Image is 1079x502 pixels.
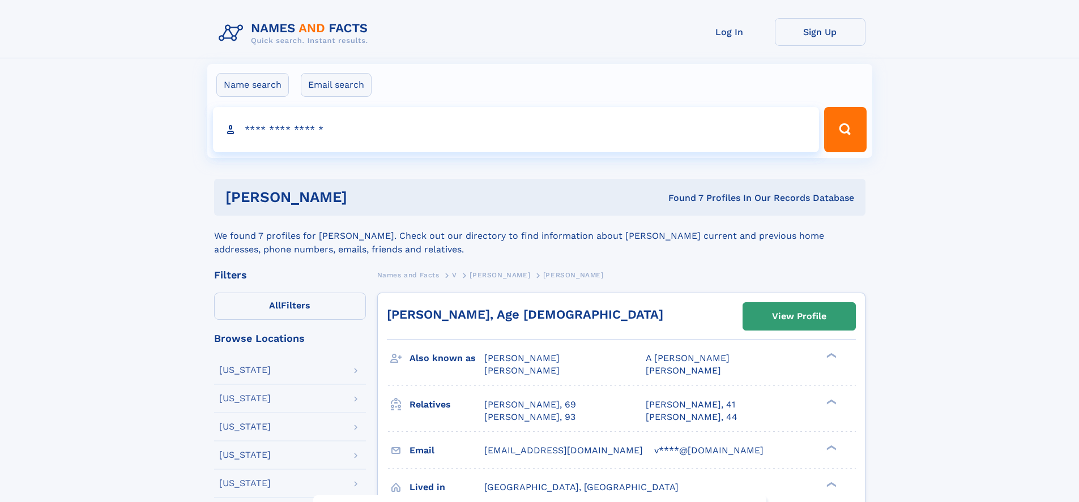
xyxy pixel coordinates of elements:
[225,190,508,204] h1: [PERSON_NAME]
[214,333,366,344] div: Browse Locations
[216,73,289,97] label: Name search
[772,303,826,329] div: View Profile
[484,353,560,363] span: [PERSON_NAME]
[301,73,372,97] label: Email search
[470,268,530,282] a: [PERSON_NAME]
[646,353,730,363] span: A [PERSON_NAME]
[543,271,604,279] span: [PERSON_NAME]
[410,349,484,368] h3: Also known as
[684,18,775,46] a: Log In
[410,395,484,414] h3: Relatives
[646,365,721,376] span: [PERSON_NAME]
[213,107,820,152] input: search input
[484,482,679,492] span: [GEOGRAPHIC_DATA], [GEOGRAPHIC_DATA]
[452,268,457,282] a: V
[824,398,837,405] div: ❯
[452,271,457,279] span: V
[219,366,271,375] div: [US_STATE]
[214,216,865,256] div: We found 7 profiles for [PERSON_NAME]. Check out our directory to find information about [PERSON_...
[219,394,271,403] div: [US_STATE]
[484,365,560,376] span: [PERSON_NAME]
[484,411,575,423] a: [PERSON_NAME], 93
[219,479,271,488] div: [US_STATE]
[410,441,484,460] h3: Email
[377,268,440,282] a: Names and Facts
[507,192,854,204] div: Found 7 Profiles In Our Records Database
[269,300,281,311] span: All
[775,18,865,46] a: Sign Up
[410,478,484,497] h3: Lived in
[470,271,530,279] span: [PERSON_NAME]
[824,444,837,451] div: ❯
[646,398,735,411] a: [PERSON_NAME], 41
[214,293,366,320] label: Filters
[646,411,737,423] a: [PERSON_NAME], 44
[824,107,866,152] button: Search Button
[214,18,377,49] img: Logo Names and Facts
[387,307,663,321] a: [PERSON_NAME], Age [DEMOGRAPHIC_DATA]
[219,422,271,431] div: [US_STATE]
[214,270,366,280] div: Filters
[219,450,271,460] div: [US_STATE]
[824,352,837,359] div: ❯
[824,480,837,488] div: ❯
[743,303,855,330] a: View Profile
[484,445,643,456] span: [EMAIL_ADDRESS][DOMAIN_NAME]
[484,398,576,411] a: [PERSON_NAME], 69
